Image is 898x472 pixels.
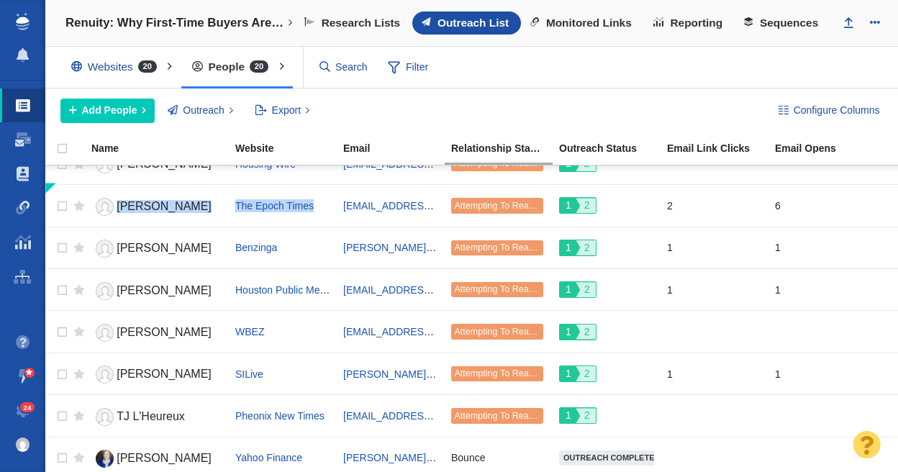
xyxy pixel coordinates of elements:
[379,54,437,81] span: Filter
[775,143,881,153] div: Email Opens
[454,411,564,421] span: Attempting To Reach (1 try)
[451,451,485,464] span: Bounce
[412,12,521,35] a: Outreach List
[343,452,597,463] a: [PERSON_NAME][EMAIL_ADDRESS][DOMAIN_NAME]
[16,13,29,30] img: buzzstream_logo_iconsimple.png
[91,143,234,155] a: Name
[775,143,881,155] a: Email Opens
[667,190,762,221] div: 2
[559,143,666,153] div: Outreach Status
[454,284,564,294] span: Attempting To Reach (1 try)
[235,452,302,463] a: Yahoo Finance
[235,284,333,296] a: Houston Public Media
[445,353,553,394] td: Attempting To Reach (1 try)
[454,327,564,337] span: Attempting To Reach (1 try)
[91,236,222,261] a: [PERSON_NAME]
[91,320,222,345] a: [PERSON_NAME]
[60,50,174,83] div: Websites
[91,404,222,430] a: TJ L'Heureux
[20,402,35,413] span: 24
[117,284,212,296] span: [PERSON_NAME]
[343,284,514,296] a: [EMAIL_ADDRESS][DOMAIN_NAME]
[117,368,212,380] span: [PERSON_NAME]
[117,410,185,422] span: TJ L'Heureux
[770,99,888,123] button: Configure Columns
[343,143,450,155] a: Email
[775,358,870,389] div: 1
[183,103,224,118] span: Outreach
[117,242,212,254] span: [PERSON_NAME]
[445,227,553,268] td: Attempting To Reach (1 try)
[667,232,762,263] div: 1
[735,12,830,35] a: Sequences
[343,410,597,422] a: [EMAIL_ADDRESS][PERSON_NAME][DOMAIN_NAME]
[235,410,325,422] a: Pheonix New Times
[235,158,296,170] a: Housing Wire
[644,12,735,35] a: Reporting
[247,99,318,123] button: Export
[117,326,212,338] span: [PERSON_NAME]
[451,143,558,155] a: Relationship Stage
[160,99,242,123] button: Outreach
[343,143,450,153] div: Email
[117,452,212,464] span: [PERSON_NAME]
[235,200,314,212] a: The Epoch Times
[235,368,263,380] a: SILive
[667,274,762,305] div: 1
[445,269,553,311] td: Attempting To Reach (1 try)
[667,143,774,153] div: Email Link Clicks
[775,190,870,221] div: 6
[91,152,222,177] a: [PERSON_NAME]
[760,17,818,29] span: Sequences
[272,103,301,118] span: Export
[91,143,234,153] div: Name
[671,17,723,29] span: Reporting
[454,201,564,211] span: Attempting To Reach (1 try)
[343,326,514,337] a: [EMAIL_ADDRESS][DOMAIN_NAME]
[546,17,632,29] span: Monitored Links
[322,17,401,29] span: Research Lists
[235,326,264,337] a: WBEZ
[235,242,277,253] a: Benzinga
[314,55,374,80] input: Search
[343,368,597,380] a: [PERSON_NAME][EMAIL_ADDRESS][DOMAIN_NAME]
[235,143,342,155] a: Website
[60,99,155,123] button: Add People
[521,12,644,35] a: Monitored Links
[794,103,880,118] span: Configure Columns
[451,143,558,153] div: Relationship Stage
[343,200,514,212] a: [EMAIL_ADDRESS][DOMAIN_NAME]
[559,143,666,155] a: Outreach Status
[343,242,680,253] a: [PERSON_NAME][EMAIL_ADDRESS][PERSON_NAME][DOMAIN_NAME]
[91,194,222,219] a: [PERSON_NAME]
[91,446,222,471] a: [PERSON_NAME]
[65,16,286,30] h4: Renuity: Why First-Time Buyers Are Rethinking the Starter Home
[667,358,762,389] div: 1
[138,60,157,73] span: 20
[445,395,553,437] td: Attempting To Reach (1 try)
[445,311,553,353] td: Attempting To Reach (1 try)
[16,437,30,452] img: 61f477734bf3dd72b3fb3a7a83fcc915
[445,185,553,227] td: Attempting To Reach (1 try)
[454,368,564,378] span: Attempting To Reach (1 try)
[235,143,342,153] div: Website
[343,158,514,170] a: [EMAIL_ADDRESS][DOMAIN_NAME]
[667,143,774,155] a: Email Link Clicks
[775,274,870,305] div: 1
[117,200,212,212] span: [PERSON_NAME]
[91,362,222,387] a: [PERSON_NAME]
[82,103,137,118] span: Add People
[437,17,509,29] span: Outreach List
[91,278,222,304] a: [PERSON_NAME]
[775,232,870,263] div: 1
[454,242,564,253] span: Attempting To Reach (1 try)
[295,12,412,35] a: Research Lists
